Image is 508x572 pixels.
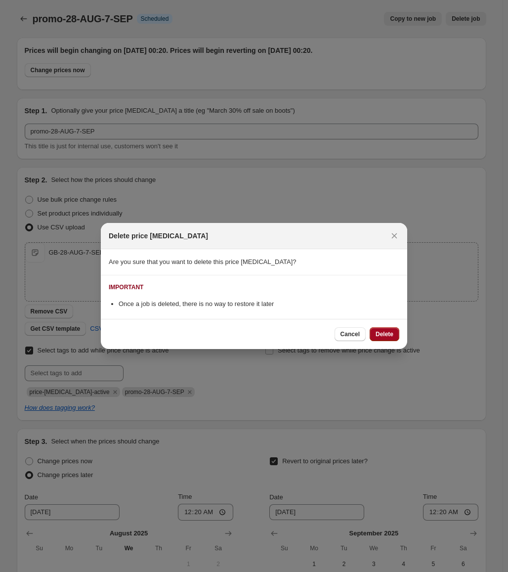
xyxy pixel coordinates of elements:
[119,299,399,309] li: Once a job is deleted, there is no way to restore it later
[109,283,143,291] div: IMPORTANT
[335,327,366,341] button: Cancel
[370,327,399,341] button: Delete
[387,229,401,243] button: Close
[340,330,360,338] span: Cancel
[376,330,393,338] span: Delete
[109,231,208,241] h2: Delete price [MEDICAL_DATA]
[109,258,296,265] span: Are you sure that you want to delete this price [MEDICAL_DATA]?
